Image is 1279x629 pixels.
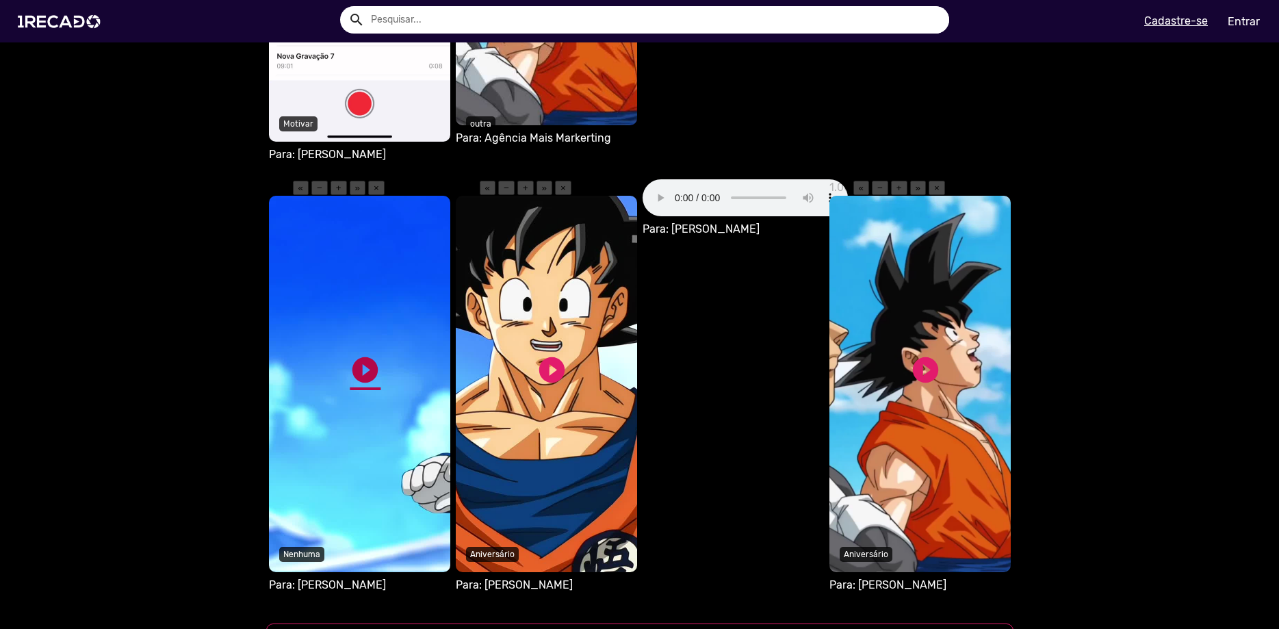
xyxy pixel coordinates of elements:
video: S1RECADO vídeos dedicados para fãs e empresas [269,196,450,572]
p: Aniversário [840,547,892,562]
video: S1RECADO vídeos dedicados para fãs e empresas [456,196,637,572]
a: play_circle_filled [350,355,380,385]
p: Nenhuma [279,547,324,562]
u: Cadastre-se [1144,14,1208,27]
button: Example home icon [344,7,367,31]
a: play_circle_filled [537,355,567,385]
input: Pesquisar... [361,6,949,34]
a: Entrar [1219,10,1269,34]
mat-icon: Example home icon [348,12,365,28]
video: S1RECADO vídeos dedicados para fãs e empresas [829,196,1011,572]
p: Aniversário [466,547,519,562]
p: Motivar [279,116,318,131]
p: outra [466,116,495,131]
a: play_circle_filled [910,355,941,385]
